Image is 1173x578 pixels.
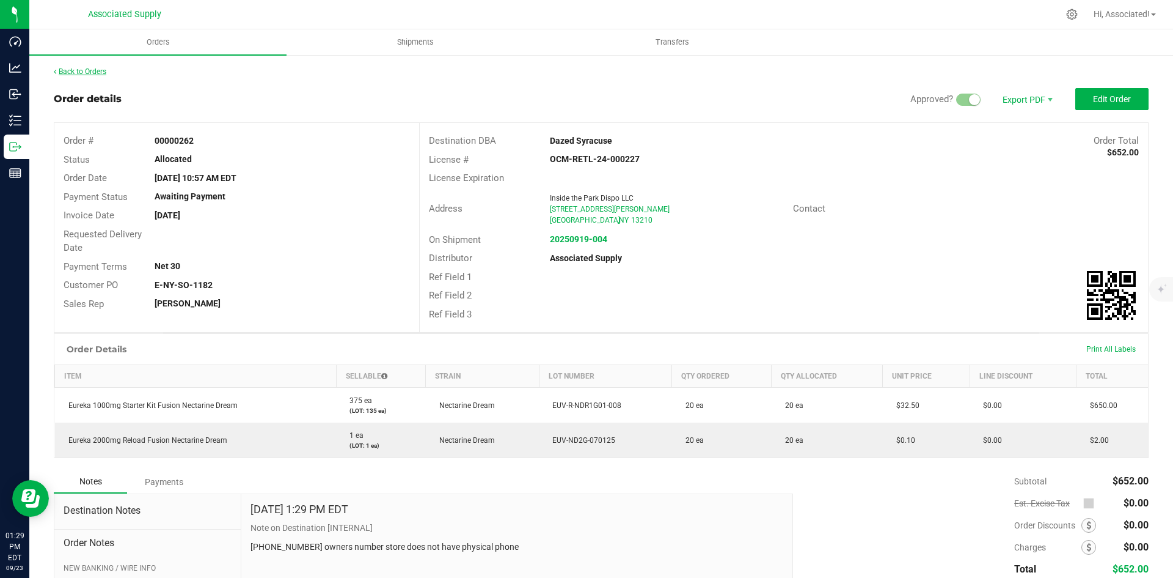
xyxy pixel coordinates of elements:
span: License Expiration [429,172,504,183]
span: EUV-ND2G-070125 [546,436,615,445]
inline-svg: Outbound [9,141,21,153]
span: Orders [130,37,186,48]
h4: [DATE] 1:29 PM EDT [250,503,348,516]
span: Destination DBA [429,135,496,146]
span: Sales Rep [64,298,104,309]
qrcode: 00000262 [1087,271,1136,320]
div: Payments [127,471,200,493]
strong: E-NY-SO-1182 [155,280,213,290]
li: Export PDF [990,88,1063,110]
span: Nectarine Dream [433,436,495,445]
span: Payment Status [64,191,128,202]
span: [GEOGRAPHIC_DATA] [550,216,620,224]
span: 20 ea [779,401,803,410]
span: Order Notes [64,536,232,550]
span: 20 ea [679,401,704,410]
th: Qty Ordered [672,365,772,388]
button: Edit Order [1075,88,1149,110]
th: Line Discount [970,365,1076,388]
span: $32.50 [890,401,919,410]
span: Charges [1014,543,1081,552]
h1: Order Details [67,344,126,354]
span: , [618,216,619,224]
img: Scan me! [1087,271,1136,320]
span: Eureka 2000mg Reload Fusion Nectarine Dream [62,436,227,445]
span: Distributor [429,253,472,264]
span: Contact [793,203,825,214]
p: 01:29 PM EDT [5,530,24,563]
div: Order details [54,92,122,106]
a: Orders [29,29,287,55]
span: Ref Field 3 [429,309,472,320]
span: 13210 [631,216,652,224]
inline-svg: Inbound [9,88,21,100]
span: $650.00 [1084,401,1117,410]
span: Order Discounts [1014,521,1081,530]
span: Order Total [1094,135,1139,146]
span: Ref Field 2 [429,290,472,301]
a: 20250919-004 [550,234,607,244]
strong: [PERSON_NAME] [155,298,221,308]
strong: $652.00 [1107,147,1139,157]
span: Nectarine Dream [433,401,495,410]
span: Total [1014,563,1036,575]
span: Destination Notes [64,503,232,518]
strong: 00000262 [155,136,194,146]
span: EUV-R-NDR1G01-008 [546,401,621,410]
span: 20 ea [679,436,704,445]
span: Transfers [639,37,706,48]
strong: [DATE] 10:57 AM EDT [155,173,236,183]
div: Manage settings [1064,9,1080,20]
strong: [DATE] [155,210,180,220]
span: $0.00 [1124,541,1149,553]
a: Transfers [544,29,801,55]
span: Ref Field 1 [429,272,472,283]
a: Back to Orders [54,67,106,76]
button: NEW BANKING / WIRE INFO [64,563,156,574]
inline-svg: Inventory [9,114,21,127]
iframe: Resource center [12,480,49,517]
th: Lot Number [539,365,672,388]
strong: Dazed Syracuse [550,136,612,146]
span: 1 ea [343,431,364,440]
p: (LOT: 1 ea) [343,441,418,450]
span: Eureka 1000mg Starter Kit Fusion Nectarine Dream [62,401,238,410]
span: $652.00 [1113,563,1149,575]
span: Edit Order [1093,94,1131,104]
span: License # [429,154,469,165]
span: $0.00 [977,436,1002,445]
span: 20 ea [779,436,803,445]
th: Unit Price [883,365,970,388]
span: Associated Supply [88,9,161,20]
p: (LOT: 135 ea) [343,406,418,415]
span: Invoice Date [64,210,114,221]
strong: Allocated [155,154,192,164]
span: Est. Excise Tax [1014,498,1078,508]
p: [PHONE_NUMBER] owners number store does not have physical phone [250,541,783,554]
inline-svg: Analytics [9,62,21,74]
p: 09/23 [5,563,24,572]
inline-svg: Dashboard [9,35,21,48]
span: $2.00 [1084,436,1109,445]
inline-svg: Reports [9,167,21,179]
span: $0.00 [1124,519,1149,531]
span: On Shipment [429,234,481,245]
strong: Associated Supply [550,253,622,263]
span: NY [619,216,629,224]
span: Inside the Park Dispo LLC [550,194,634,202]
span: $0.10 [890,436,915,445]
span: $0.00 [977,401,1002,410]
th: Qty Allocated [772,365,883,388]
span: 375 ea [343,396,372,405]
strong: OCM-RETL-24-000227 [550,154,640,164]
span: Calculate excise tax [1083,495,1100,512]
span: Address [429,203,462,214]
span: Order Date [64,172,107,183]
a: Shipments [287,29,544,55]
th: Item [55,365,337,388]
span: $0.00 [1124,497,1149,509]
span: Approved? [910,94,953,105]
div: Notes [54,470,127,494]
